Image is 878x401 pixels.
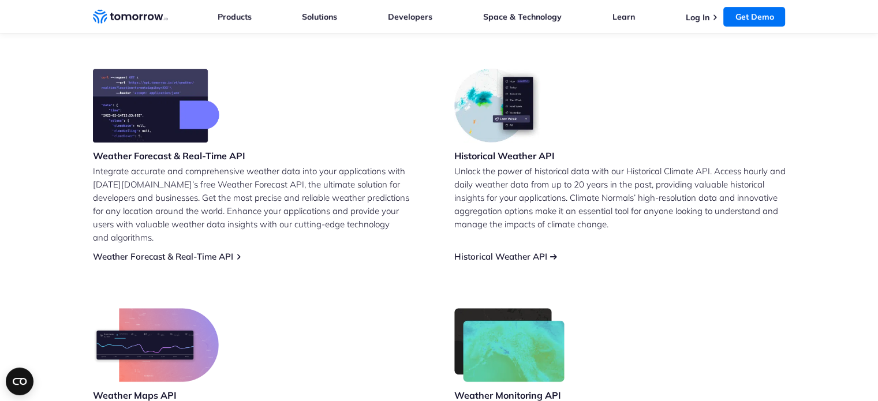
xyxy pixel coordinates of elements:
[93,8,168,25] a: Home link
[93,164,424,244] p: Integrate accurate and comprehensive weather data into your applications with [DATE][DOMAIN_NAME]...
[483,12,562,22] a: Space & Technology
[612,12,635,22] a: Learn
[93,251,233,262] a: Weather Forecast & Real-Time API
[218,12,252,22] a: Products
[93,149,245,162] h3: Weather Forecast & Real-Time API
[723,7,785,27] a: Get Demo
[388,12,432,22] a: Developers
[302,12,337,22] a: Solutions
[454,149,555,162] h3: Historical Weather API
[6,368,33,395] button: Open CMP widget
[454,164,786,231] p: Unlock the power of historical data with our Historical Climate API. Access hourly and daily weat...
[685,12,709,23] a: Log In
[454,251,547,262] a: Historical Weather API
